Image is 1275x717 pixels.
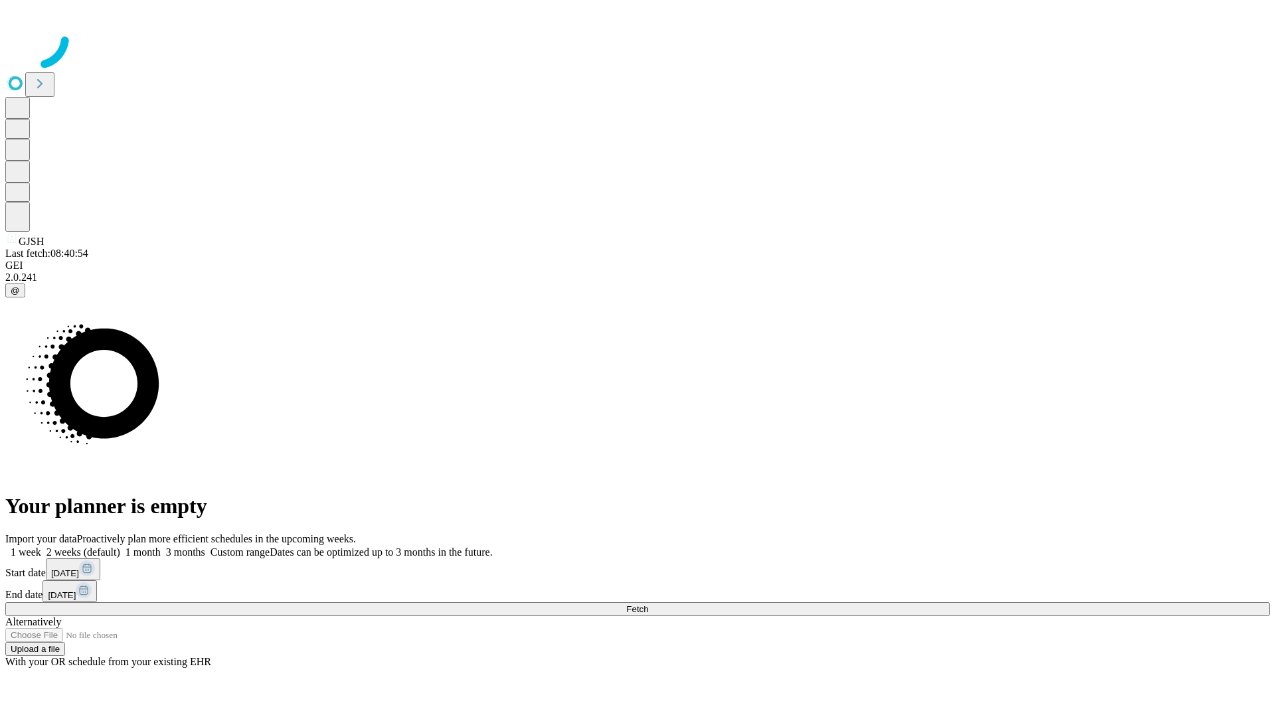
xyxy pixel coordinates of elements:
[5,248,88,259] span: Last fetch: 08:40:54
[42,580,97,602] button: [DATE]
[5,272,1270,283] div: 2.0.241
[5,533,77,544] span: Import your data
[5,602,1270,616] button: Fetch
[46,546,120,558] span: 2 weeks (default)
[626,604,648,614] span: Fetch
[5,580,1270,602] div: End date
[5,260,1270,272] div: GEI
[46,558,100,580] button: [DATE]
[5,616,61,627] span: Alternatively
[19,236,44,247] span: GJSH
[77,533,356,544] span: Proactively plan more efficient schedules in the upcoming weeks.
[11,546,41,558] span: 1 week
[5,558,1270,580] div: Start date
[166,546,205,558] span: 3 months
[5,494,1270,518] h1: Your planner is empty
[270,546,492,558] span: Dates can be optimized up to 3 months in the future.
[51,568,79,578] span: [DATE]
[5,642,65,656] button: Upload a file
[5,656,211,667] span: With your OR schedule from your existing EHR
[11,285,20,295] span: @
[126,546,161,558] span: 1 month
[5,283,25,297] button: @
[211,546,270,558] span: Custom range
[48,590,76,600] span: [DATE]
